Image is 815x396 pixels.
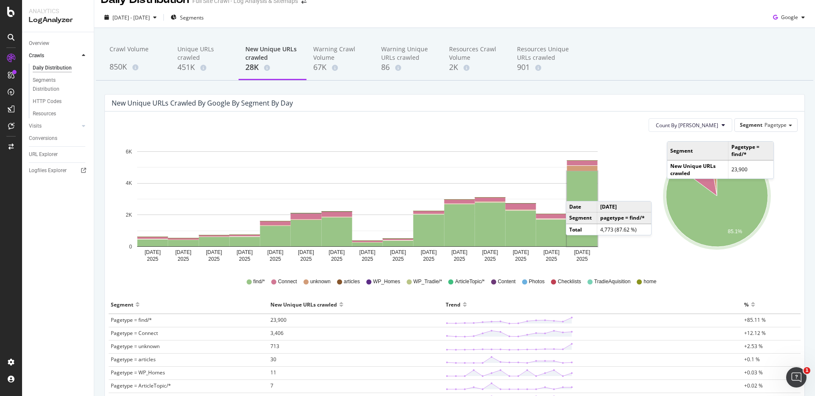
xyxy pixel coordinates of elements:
[636,139,798,266] svg: A chart.
[804,367,810,374] span: 1
[111,316,152,323] span: Pagetype = find/*
[175,249,191,255] text: [DATE]
[449,62,503,73] div: 2K
[566,212,597,224] td: Segment
[566,201,597,212] td: Date
[206,249,222,255] text: [DATE]
[29,150,88,159] a: URL Explorer
[270,256,281,262] text: 2025
[33,76,80,94] div: Segments Distribution
[667,142,728,160] td: Segment
[126,212,132,218] text: 2K
[597,201,651,212] td: [DATE]
[517,62,571,73] div: 901
[177,45,232,62] div: Unique URLs crawled
[111,369,165,376] span: Pagetype = WP_Homes
[270,382,273,389] span: 7
[208,256,220,262] text: 2025
[558,278,581,285] span: Checklists
[310,278,331,285] span: unknown
[594,278,631,285] span: TradieAquisition
[786,367,807,388] iframe: Intercom live chat
[455,278,484,285] span: ArticleTopic/*
[529,278,545,285] span: Photos
[392,256,404,262] text: 2025
[482,249,498,255] text: [DATE]
[656,122,718,129] span: Count By Day
[362,256,373,262] text: 2025
[239,256,250,262] text: 2025
[451,249,467,255] text: [DATE]
[744,329,766,337] span: +12.12 %
[29,122,79,131] a: Visits
[421,249,437,255] text: [DATE]
[513,249,529,255] text: [DATE]
[112,139,623,266] svg: A chart.
[111,382,171,389] span: Pagetype = ArticleTopic/*
[770,11,808,24] button: Google
[33,109,56,118] div: Resources
[112,99,293,107] div: New Unique URLs crawled by google by Segment by Day
[515,256,526,262] text: 2025
[126,181,132,187] text: 4K
[111,329,158,337] span: Pagetype = Connect
[744,356,760,363] span: +0.1 %
[667,160,728,178] td: New Unique URLs crawled
[744,382,763,389] span: +0.02 %
[744,343,763,350] span: +2.53 %
[110,45,164,61] div: Crawl Volume
[178,256,189,262] text: 2025
[253,278,265,285] span: find/*
[381,62,436,73] div: 86
[597,224,651,235] td: 4,773 (87.62 %)
[237,249,253,255] text: [DATE]
[29,51,44,60] div: Crawls
[781,14,798,21] span: Google
[270,343,279,350] span: 713
[728,142,773,160] td: Pagetype = find/*
[29,166,67,175] div: Logfiles Explorer
[517,45,571,62] div: Resources Unique URLs crawled
[373,278,400,285] span: WP_Homes
[298,249,314,255] text: [DATE]
[313,45,368,62] div: Warning Crawl Volume
[101,11,160,24] button: [DATE] - [DATE]
[29,134,57,143] div: Conversions
[446,298,461,311] div: Trend
[111,343,160,350] span: Pagetype = unknown
[728,229,742,235] text: 85.1%
[498,278,516,285] span: Content
[29,134,88,143] a: Conversions
[313,62,368,73] div: 67K
[331,256,343,262] text: 2025
[484,256,496,262] text: 2025
[381,45,436,62] div: Warning Unique URLs crawled
[33,76,88,94] a: Segments Distribution
[360,249,376,255] text: [DATE]
[649,118,732,132] button: Count By [PERSON_NAME]
[167,11,207,24] button: Segments
[270,316,287,323] span: 23,900
[301,256,312,262] text: 2025
[147,256,158,262] text: 2025
[267,249,284,255] text: [DATE]
[390,249,406,255] text: [DATE]
[245,45,300,62] div: New Unique URLs crawled
[744,369,763,376] span: +0.03 %
[270,369,276,376] span: 11
[744,298,749,311] div: %
[29,15,87,25] div: LogAnalyzer
[270,298,337,311] div: New Unique URLs crawled
[413,278,442,285] span: WP_Tradie/*
[344,278,360,285] span: articles
[245,62,300,73] div: 28K
[270,329,284,337] span: 3,406
[33,109,88,118] a: Resources
[29,7,87,15] div: Analytics
[278,278,297,285] span: Connect
[29,150,58,159] div: URL Explorer
[449,45,503,62] div: Resources Crawl Volume
[112,14,150,21] span: [DATE] - [DATE]
[180,14,204,21] span: Segments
